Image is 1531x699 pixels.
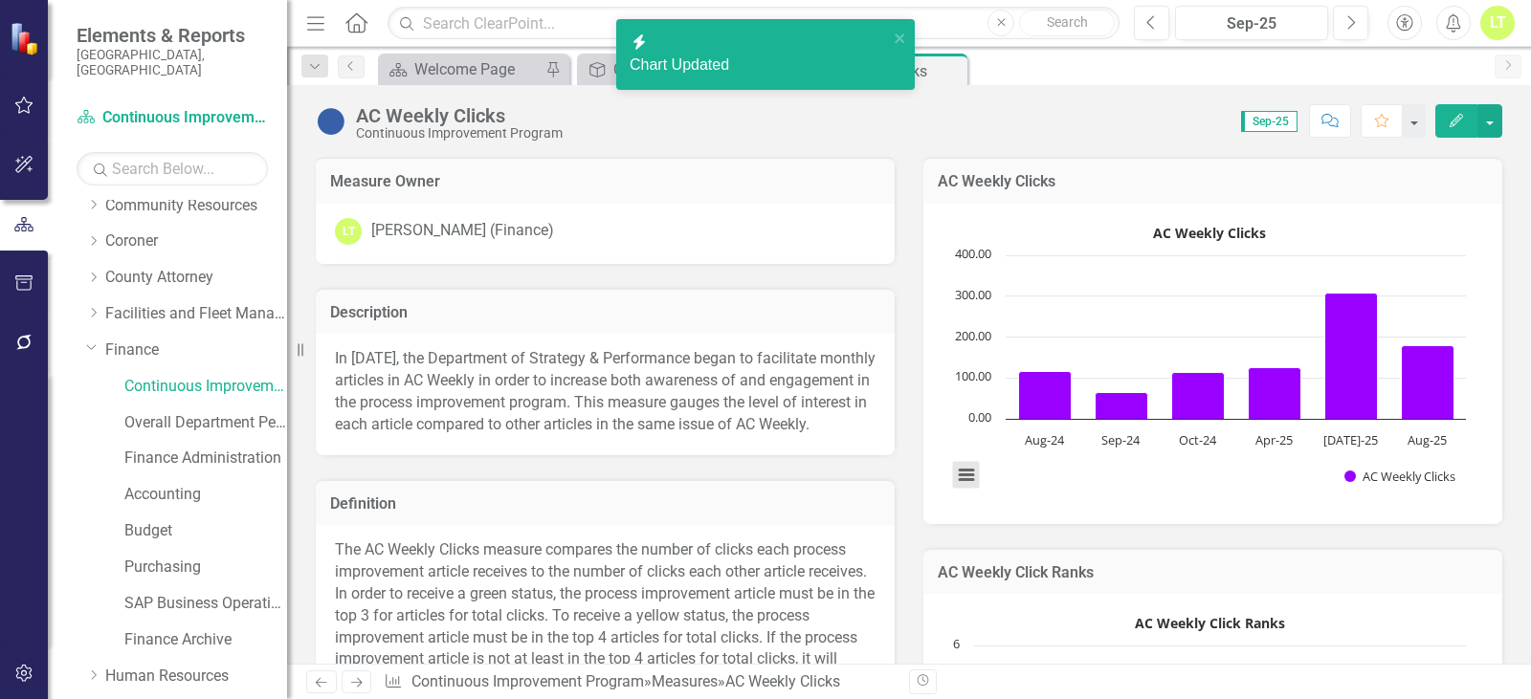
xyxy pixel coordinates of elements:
text: Apr-25 [1255,431,1293,448]
img: Baselining [316,106,346,137]
a: Coroner [105,230,287,252]
path: Sep-24, 65. AC Weekly Clicks. [1096,392,1148,419]
button: View chart menu, AC Weekly Clicks [953,462,980,489]
text: 200.00 [955,327,991,344]
text: 300.00 [955,286,991,303]
a: Overall Department Performance [124,412,287,434]
svg: Interactive chart [943,218,1476,505]
path: Aug-24, 115. AC Weekly Clicks. [1019,371,1072,419]
a: Human Resources [105,666,287,688]
div: » » [384,671,895,693]
div: [PERSON_NAME] (Finance) [371,220,554,242]
text: 100.00 [955,367,991,384]
div: AC Weekly Clicks [725,672,840,690]
h3: Definition [330,495,880,513]
a: Accounting [124,484,287,506]
p: In [DATE], the Department of Strategy & Performance began to facilitate monthly articles in AC We... [335,348,876,435]
div: Chart Updated [630,55,888,76]
path: Aug-25, 180. AC Weekly Clicks. [1402,345,1454,419]
a: Finance Administration [124,448,287,470]
text: Oct-24 [1179,431,1217,448]
img: ClearPoint Strategy [10,21,43,55]
div: Sep-25 [1182,12,1321,35]
text: Aug-24 [1025,431,1065,448]
path: Oct-24, 113. AC Weekly Clicks. [1172,372,1225,419]
a: Continuous Improvement Program [411,672,644,690]
small: [GEOGRAPHIC_DATA], [GEOGRAPHIC_DATA] [77,47,268,78]
h3: Description [330,304,880,321]
a: Welcome Page [383,57,541,81]
a: SAP Business Operations [124,593,287,615]
span: Search [1047,14,1088,30]
button: Show AC Weekly Clicks [1344,468,1457,485]
path: Jul-25, 307. AC Weekly Clicks. [1325,293,1378,419]
input: Search Below... [77,152,268,186]
path: Apr-25, 125. AC Weekly Clicks. [1249,367,1301,419]
text: Aug-25 [1408,431,1447,448]
a: County Attorney [105,267,287,289]
a: Continuous Improvement Program [77,107,268,129]
a: Continuous Improvement [582,57,764,81]
span: Sep-25 [1241,111,1298,132]
text: 400.00 [955,245,991,262]
text: 6 [953,635,960,652]
text: 0.00 [968,408,991,426]
a: Purchasing [124,557,287,579]
text: [DATE]-25 [1323,431,1378,448]
button: LT [1480,6,1515,40]
div: LT [335,218,362,245]
text: AC Weekly Click Ranks [1135,614,1285,632]
div: Welcome Page [414,57,541,81]
button: close [894,27,907,49]
h3: AC Weekly Clicks [938,173,1488,190]
a: Finance Archive [124,629,287,651]
input: Search ClearPoint... [388,7,1120,40]
text: Sep-24 [1101,431,1141,448]
a: Finance [105,339,287,361]
a: Continuous Improvement Program [124,376,287,398]
a: Facilities and Fleet Management [105,303,287,325]
span: Elements & Reports [77,24,268,47]
text: AC Weekly Clicks [1153,224,1266,242]
div: AC Weekly Clicks. Highcharts interactive chart. [943,218,1483,505]
p: The AC Weekly Clicks measure compares the number of clicks each process improvement article recei... [335,539,876,692]
a: Budget [124,520,287,542]
div: Continuous Improvement Program [356,126,563,141]
div: AC Weekly Clicks [356,105,563,126]
h3: AC Weekly Click Ranks [938,564,1488,581]
h3: Measure Owner [330,173,880,190]
a: Measures [652,672,718,690]
button: Search [1019,10,1115,36]
a: Community Resources [105,195,287,217]
button: Sep-25 [1175,6,1328,40]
